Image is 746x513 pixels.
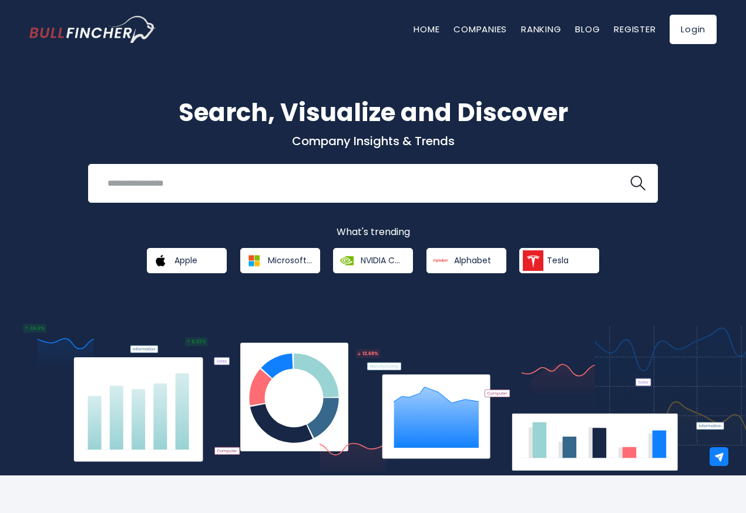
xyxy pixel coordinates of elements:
a: Alphabet [426,248,506,273]
a: Blog [575,23,600,35]
span: Microsoft Corporation [268,255,312,266]
a: Tesla [519,248,599,273]
a: NVIDIA Corporation [333,248,413,273]
h1: Search, Visualize and Discover [29,94,717,131]
span: Alphabet [454,255,491,266]
span: NVIDIA Corporation [361,255,405,266]
span: Apple [174,255,197,266]
a: Apple [147,248,227,273]
img: search icon [630,176,646,191]
p: Company Insights & Trends [29,133,717,149]
span: Tesla [547,255,569,266]
img: Bullfincher logo [29,16,156,43]
p: What's trending [29,226,717,239]
a: Microsoft Corporation [240,248,320,273]
a: Register [614,23,656,35]
a: Companies [453,23,507,35]
a: Go to homepage [29,16,156,43]
a: Ranking [521,23,561,35]
a: Login [670,15,717,44]
a: Home [414,23,439,35]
